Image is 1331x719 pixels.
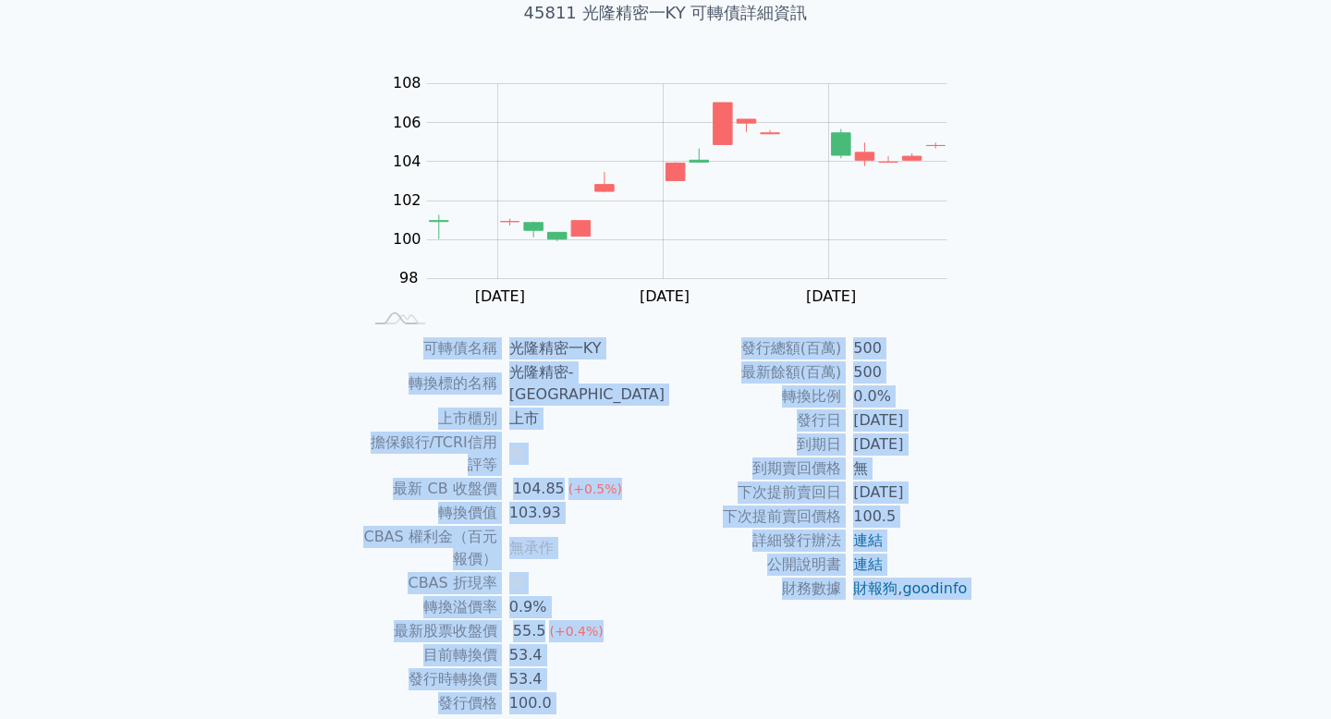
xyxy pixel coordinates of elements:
[362,431,498,477] td: 擔保銀行/TCRI信用評等
[393,114,421,131] tspan: 106
[665,384,842,408] td: 轉換比例
[498,595,665,619] td: 0.9%
[362,477,498,501] td: 最新 CB 收盤價
[665,433,842,457] td: 到期日
[665,457,842,481] td: 到期賣回價格
[498,643,665,667] td: 53.4
[498,501,665,525] td: 103.93
[853,579,898,597] a: 財報狗
[362,643,498,667] td: 目前轉換價
[853,531,883,549] a: 連結
[842,360,969,384] td: 500
[842,336,969,360] td: 500
[842,408,969,433] td: [DATE]
[475,287,525,305] tspan: [DATE]
[384,74,975,305] g: Chart
[362,619,498,643] td: 最新股票收盤價
[842,481,969,505] td: [DATE]
[665,505,842,529] td: 下次提前賣回價格
[362,360,498,407] td: 轉換標的名稱
[498,336,665,360] td: 光隆精密一KY
[393,230,421,248] tspan: 100
[665,553,842,577] td: 公開說明書
[665,529,842,553] td: 詳細發行辦法
[362,501,498,525] td: 轉換價值
[393,191,421,209] tspan: 102
[498,407,665,431] td: 上市
[362,691,498,715] td: 發行價格
[393,74,421,91] tspan: 108
[842,505,969,529] td: 100.5
[640,287,690,305] tspan: [DATE]
[399,269,418,286] tspan: 98
[498,667,665,691] td: 53.4
[665,360,842,384] td: 最新餘額(百萬)
[806,287,856,305] tspan: [DATE]
[362,667,498,691] td: 發行時轉換價
[842,433,969,457] td: [DATE]
[509,574,524,591] span: 無
[568,481,622,496] span: (+0.5%)
[498,691,665,715] td: 100.0
[362,336,498,360] td: 可轉債名稱
[842,577,969,601] td: ,
[902,579,967,597] a: goodinfo
[362,525,498,571] td: CBAS 權利金（百元報價）
[853,555,883,573] a: 連結
[665,577,842,601] td: 財務數據
[665,408,842,433] td: 發行日
[393,152,421,170] tspan: 104
[842,384,969,408] td: 0.0%
[665,481,842,505] td: 下次提前賣回日
[549,624,603,639] span: (+0.4%)
[362,571,498,595] td: CBAS 折現率
[509,478,568,500] div: 104.85
[842,457,969,481] td: 無
[665,336,842,360] td: 發行總額(百萬)
[362,595,498,619] td: 轉換溢價率
[498,360,665,407] td: 光隆精密-[GEOGRAPHIC_DATA]
[509,539,554,556] span: 無承作
[509,620,550,642] div: 55.5
[509,445,524,462] span: 無
[362,407,498,431] td: 上市櫃別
